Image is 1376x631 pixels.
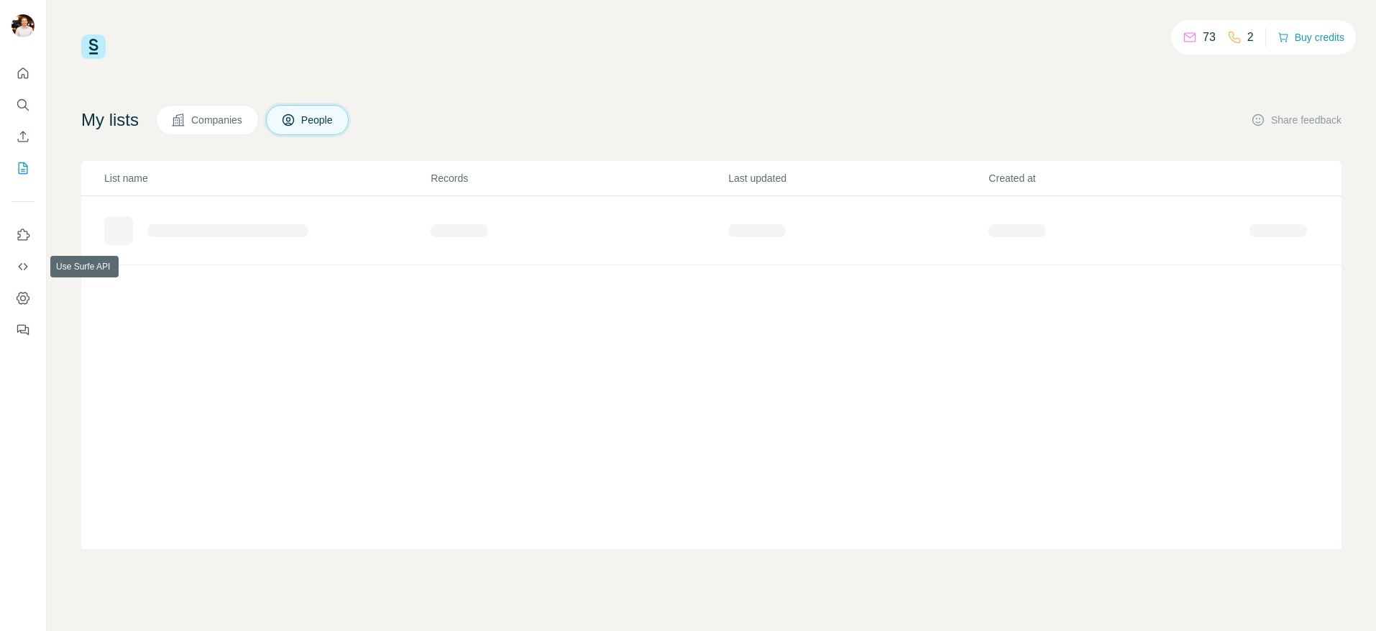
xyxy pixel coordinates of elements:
button: My lists [12,155,35,181]
button: Dashboard [12,285,35,311]
p: Created at [989,171,1247,185]
button: Enrich CSV [12,124,35,149]
button: Buy credits [1278,27,1344,47]
p: Last updated [728,171,987,185]
button: Feedback [12,317,35,343]
button: Use Surfe on LinkedIn [12,222,35,248]
h4: My lists [81,109,139,132]
p: List name [104,171,429,185]
button: Use Surfe API [12,254,35,280]
span: People [301,113,334,127]
p: 73 [1203,29,1216,46]
img: Surfe Logo [81,34,106,59]
p: Records [431,171,727,185]
button: Share feedback [1251,113,1341,127]
button: Quick start [12,60,35,86]
p: 2 [1247,29,1254,46]
button: Search [12,92,35,118]
img: Avatar [12,14,35,37]
span: Companies [191,113,244,127]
